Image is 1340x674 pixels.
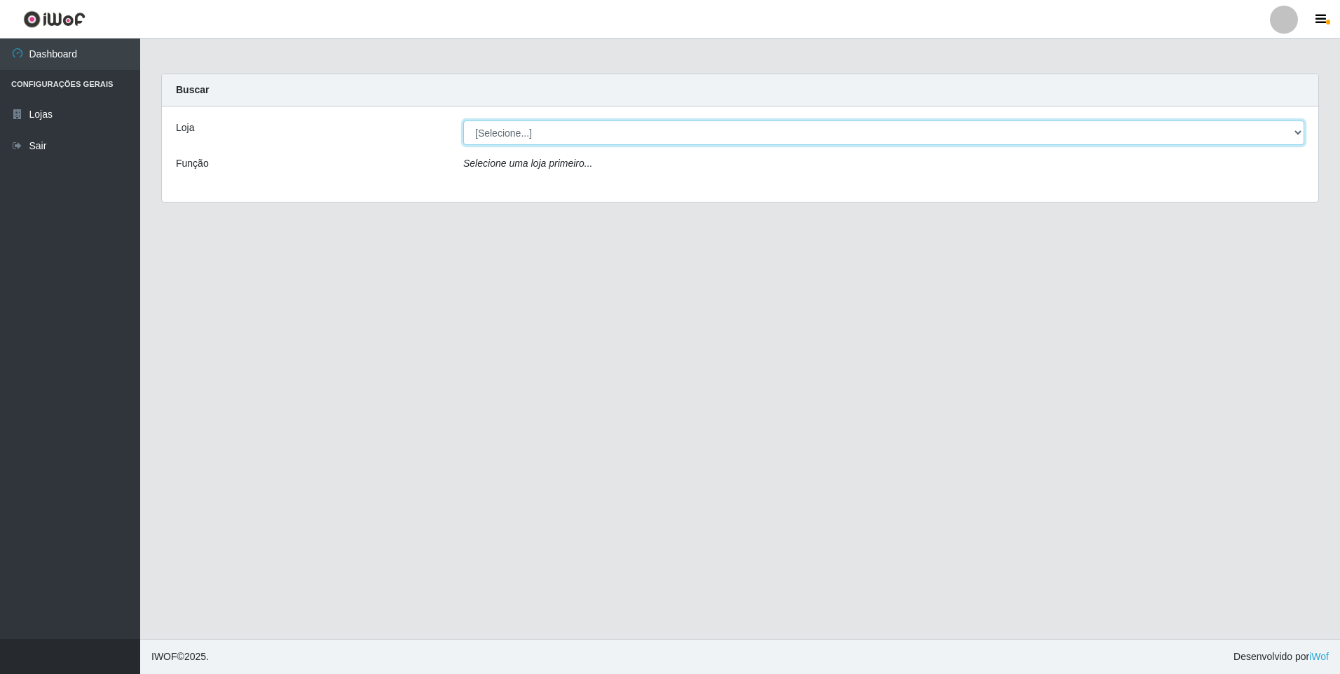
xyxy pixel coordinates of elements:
strong: Buscar [176,84,209,95]
span: © 2025 . [151,649,209,664]
span: Desenvolvido por [1233,649,1329,664]
i: Selecione uma loja primeiro... [463,158,592,169]
span: IWOF [151,651,177,662]
label: Loja [176,121,194,135]
label: Função [176,156,209,171]
img: CoreUI Logo [23,11,86,28]
a: iWof [1309,651,1329,662]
